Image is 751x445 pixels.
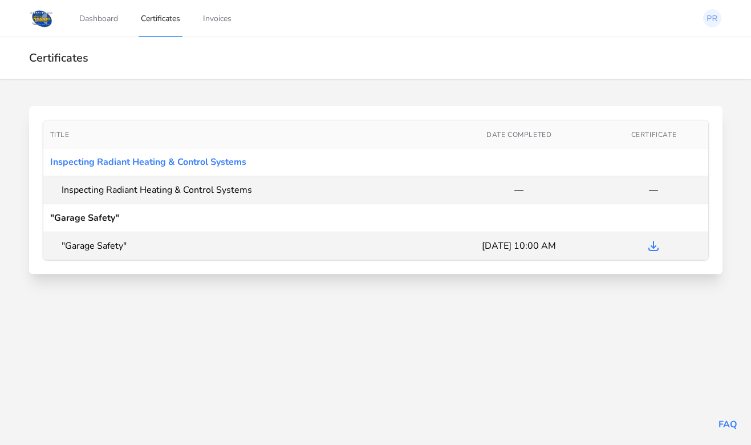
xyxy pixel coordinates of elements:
a: FAQ [718,418,737,431]
span: Title [50,130,70,139]
td: Inspecting Radiant Heating & Control Systems [43,176,439,204]
td: — [599,176,708,204]
span: Certificate [631,130,677,139]
h2: Certificates [29,51,722,65]
td: — [439,176,600,204]
span: Date Completed [486,130,551,139]
td: [DATE] 10:00 AM [439,232,600,260]
a: Inspecting Radiant Heating & Control Systems [50,156,246,168]
img: Phil Restifo [703,9,721,27]
img: Logo [29,8,55,29]
td: "Garage Safety" [43,232,439,260]
td: "Garage Safety" [43,204,708,232]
